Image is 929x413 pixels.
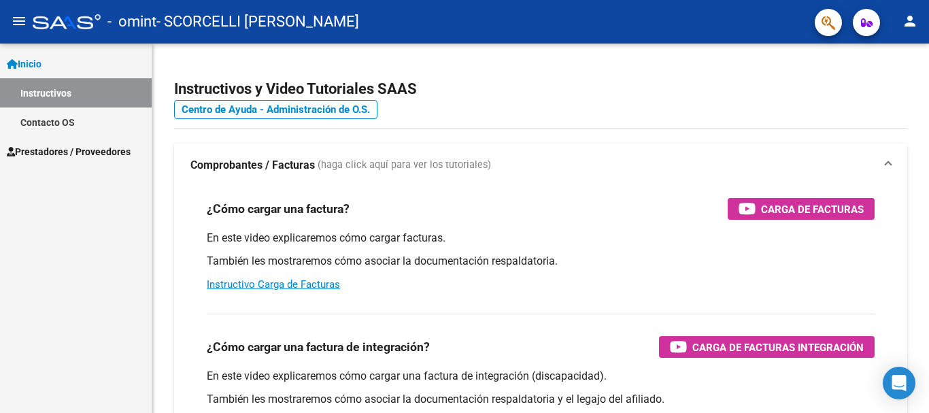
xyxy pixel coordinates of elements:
[7,144,131,159] span: Prestadores / Proveedores
[207,254,875,269] p: También les mostraremos cómo asociar la documentación respaldatoria.
[174,144,907,187] mat-expansion-panel-header: Comprobantes / Facturas (haga click aquí para ver los tutoriales)
[174,100,377,119] a: Centro de Ayuda - Administración de O.S.
[761,201,864,218] span: Carga de Facturas
[207,231,875,246] p: En este video explicaremos cómo cargar facturas.
[902,13,918,29] mat-icon: person
[728,198,875,220] button: Carga de Facturas
[318,158,491,173] span: (haga click aquí para ver los tutoriales)
[207,278,340,291] a: Instructivo Carga de Facturas
[692,339,864,356] span: Carga de Facturas Integración
[7,56,41,71] span: Inicio
[659,336,875,358] button: Carga de Facturas Integración
[207,369,875,384] p: En este video explicaremos cómo cargar una factura de integración (discapacidad).
[190,158,315,173] strong: Comprobantes / Facturas
[107,7,156,37] span: - omint
[883,367,915,399] div: Open Intercom Messenger
[207,337,430,357] h3: ¿Cómo cargar una factura de integración?
[11,13,27,29] mat-icon: menu
[207,199,350,218] h3: ¿Cómo cargar una factura?
[207,392,875,407] p: También les mostraremos cómo asociar la documentación respaldatoria y el legajo del afiliado.
[156,7,359,37] span: - SCORCELLI [PERSON_NAME]
[174,76,907,102] h2: Instructivos y Video Tutoriales SAAS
